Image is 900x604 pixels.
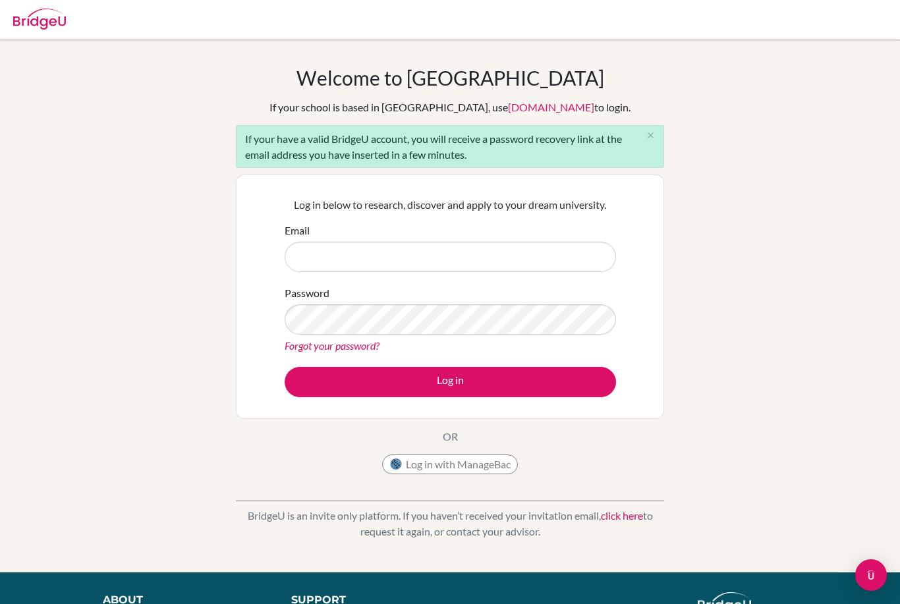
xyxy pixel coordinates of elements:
p: OR [443,429,458,445]
p: Log in below to research, discover and apply to your dream university. [285,197,616,213]
button: Log in with ManageBac [382,454,518,474]
div: If your school is based in [GEOGRAPHIC_DATA], use to login. [269,99,631,115]
label: Email [285,223,310,238]
i: close [646,130,656,140]
button: Log in [285,367,616,397]
a: Forgot your password? [285,339,380,352]
h1: Welcome to [GEOGRAPHIC_DATA] [296,66,604,90]
a: click here [601,509,643,522]
button: Close [637,126,663,146]
img: Bridge-U [13,9,66,30]
p: BridgeU is an invite only platform. If you haven’t received your invitation email, to request it ... [236,508,664,539]
label: Password [285,285,329,301]
div: Open Intercom Messenger [855,559,887,591]
div: If your have a valid BridgeU account, you will receive a password recovery link at the email addr... [236,125,664,168]
a: [DOMAIN_NAME] [508,101,594,113]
